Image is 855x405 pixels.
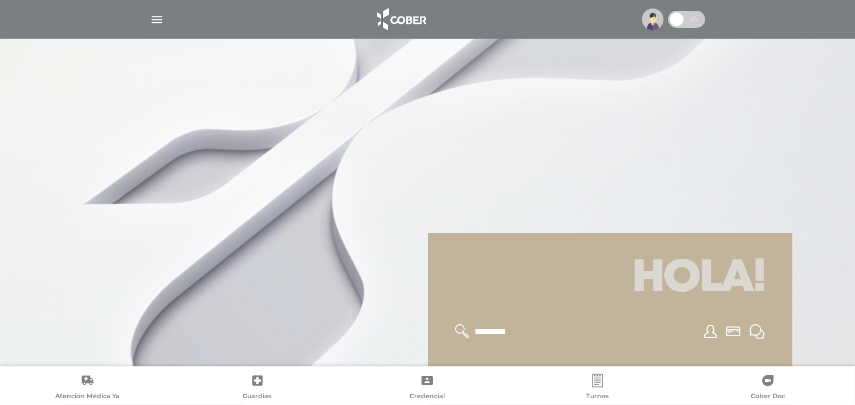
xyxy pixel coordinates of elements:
[243,392,272,402] span: Guardias
[410,392,445,402] span: Credencial
[642,9,664,30] img: profile-placeholder.svg
[513,374,683,403] a: Turnos
[682,374,853,403] a: Cober Doc
[371,6,431,33] img: logo_cober_home-white.png
[586,392,609,402] span: Turnos
[55,392,120,402] span: Atención Médica Ya
[2,374,173,403] a: Atención Médica Ya
[173,374,343,403] a: Guardias
[751,392,785,402] span: Cober Doc
[150,13,164,27] img: Cober_menu-lines-white.svg
[342,374,513,403] a: Credencial
[441,247,779,311] h1: Hola!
